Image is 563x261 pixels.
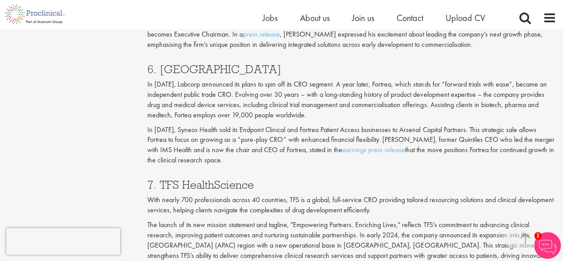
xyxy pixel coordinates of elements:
p: In [DATE], Syneos Health sold its Endpoint Clinical and Fortrea Patient Access businesses to Arse... [147,125,556,166]
a: About us [300,12,330,24]
a: press release [243,29,280,39]
a: Upload CV [446,12,485,24]
p: With nearly 700 professionals across 40 countries, TFS is a global, full-service CRO providing ta... [147,195,556,215]
p: The company recently appointed [PERSON_NAME] as CEO and a member of the Board of Directors, succe... [147,19,556,50]
a: Join us [352,12,374,24]
h3: 6. [GEOGRAPHIC_DATA] [147,63,556,75]
a: earnings press release [342,145,405,154]
span: 1 [534,232,542,240]
h3: 7. TFS HealthScience [147,179,556,191]
iframe: reCAPTCHA [6,228,120,255]
a: Contact [397,12,423,24]
a: Jobs [263,12,278,24]
p: In [DATE], Labcorp announced its plans to spin off its CRO segment. A year later, Fortrea, which ... [147,79,556,120]
img: Chatbot [534,232,561,259]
